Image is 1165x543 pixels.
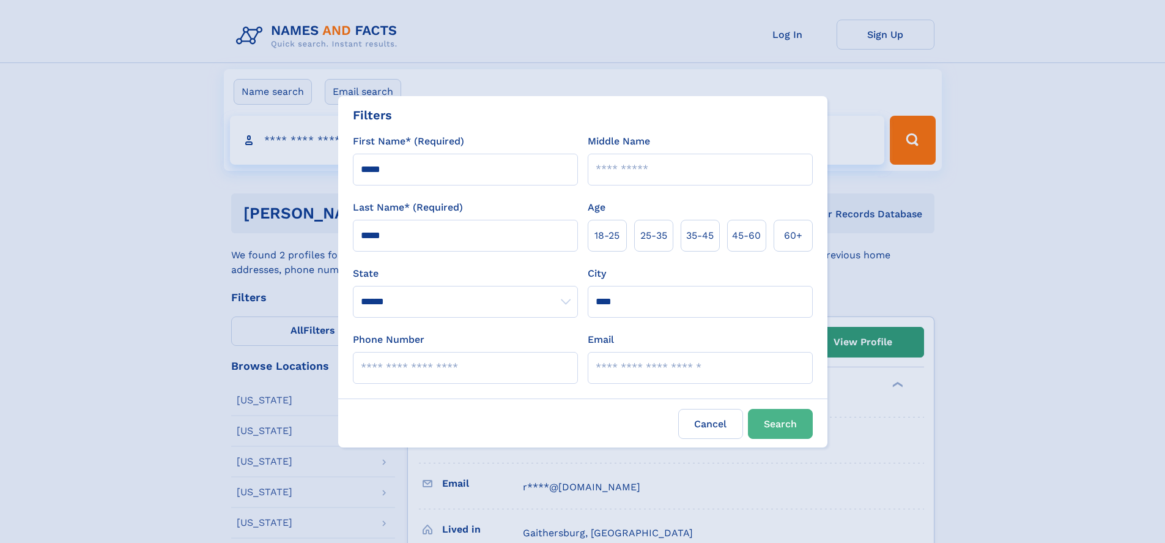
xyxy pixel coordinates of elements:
label: Phone Number [353,332,424,347]
label: Email [588,332,614,347]
label: Middle Name [588,134,650,149]
span: 60+ [784,228,802,243]
span: 25‑35 [640,228,667,243]
span: 18‑25 [594,228,619,243]
span: 45‑60 [732,228,761,243]
label: Cancel [678,409,743,439]
label: State [353,266,578,281]
label: First Name* (Required) [353,134,464,149]
button: Search [748,409,813,439]
span: 35‑45 [686,228,714,243]
div: Filters [353,106,392,124]
label: Age [588,200,605,215]
label: Last Name* (Required) [353,200,463,215]
label: City [588,266,606,281]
